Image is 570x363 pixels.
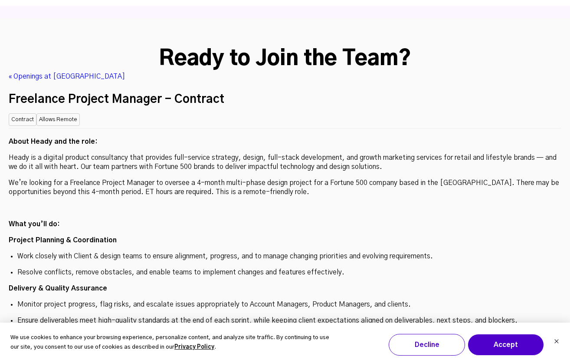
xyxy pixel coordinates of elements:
[9,73,125,80] a: « Openings at [GEOGRAPHIC_DATA]
[17,252,553,261] p: Work closely with Client & design teams to ensure alignment, progress, and to manage changing pri...
[9,113,36,126] small: Contract
[36,113,80,126] small: Allows Remote
[389,334,465,356] button: Decline
[9,153,561,172] p: Heady is a digital product consultancy that provides full-service strategy, design, full-stack de...
[17,316,553,325] p: Ensure deliverables meet high-quality standards at the end of each sprint, while keeping client e...
[9,46,561,72] h2: Ready to Join the Team?
[17,268,553,277] p: Resolve conflicts, remove obstacles, and enable teams to implement changes and features effectively.
[10,333,331,353] p: We use cookies to enhance your browsing experience, personalize content, and analyze site traffic...
[468,334,544,356] button: Accept
[9,237,117,244] strong: Project Planning & Coordination
[9,221,60,228] strong: What you’ll do:
[9,178,561,197] p: We’re looking for a Freelance Project Manager to oversee a 4-month multi-phase design project for...
[554,338,559,347] button: Dismiss cookie banner
[174,343,214,353] a: Privacy Policy
[9,90,561,109] h2: Freelance Project Manager - Contract
[17,300,553,309] p: Monitor project progress, flag risks, and escalate issues appropriately to Account Managers, Prod...
[9,285,107,292] strong: Delivery & Quality Assurance
[9,138,98,145] strong: About Heady and the role:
